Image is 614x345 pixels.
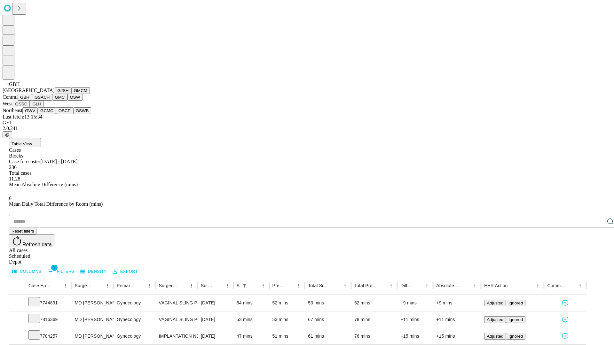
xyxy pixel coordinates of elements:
button: Menu [223,281,232,290]
div: 2.0.241 [3,126,611,131]
span: Adjusted [487,301,503,305]
div: EHR Action [484,283,508,288]
button: Menu [387,281,396,290]
div: 61 mins [308,328,348,344]
button: Menu [341,281,350,290]
div: 53 mins [272,311,302,328]
div: Difference [400,283,413,288]
button: Sort [508,281,517,290]
span: 6 [9,195,12,201]
button: GLH [30,101,43,107]
div: 7784257 [28,328,68,344]
div: Gynecology [117,295,152,311]
button: Menu [294,281,303,290]
div: Total Scheduled Duration [308,283,331,288]
button: Sort [250,281,259,290]
div: 7744891 [28,295,68,311]
button: Sort [413,281,422,290]
div: Surgery Date [201,283,213,288]
div: Surgeon Name [75,283,93,288]
button: Refresh data [9,234,54,247]
div: +9 mins [436,295,478,311]
button: Show filters [240,281,249,290]
span: 1 [51,264,58,271]
button: Ignored [506,300,525,306]
div: +15 mins [436,328,478,344]
div: [DATE] [201,328,230,344]
button: Sort [567,281,576,290]
button: GWV [22,107,38,114]
button: Sort [52,281,61,290]
span: Reset filters [12,229,34,234]
div: 1 active filter [240,281,249,290]
div: Absolute Difference [436,283,461,288]
span: Table View [12,142,32,146]
div: Gynecology [117,328,152,344]
div: 54 mins [237,295,266,311]
button: Adjusted [484,333,506,340]
span: Ignored [508,301,523,305]
div: Primary Service [117,283,135,288]
button: Ignored [506,333,525,340]
span: Total cases [9,170,31,176]
div: 62 mins [354,295,394,311]
button: OSW [67,94,83,101]
button: Menu [533,281,542,290]
div: 52 mins [272,295,302,311]
button: Menu [187,281,196,290]
button: GJSH [55,87,71,94]
div: 78 mins [354,311,394,328]
span: 11.28 [9,176,20,181]
span: Adjusted [487,317,503,322]
button: @ [3,131,12,138]
button: Ignored [506,316,525,323]
span: Ignored [508,334,523,339]
span: Central [3,94,18,100]
div: 47 mins [237,328,266,344]
div: Comments [547,283,566,288]
button: Sort [94,281,103,290]
button: Density [79,267,108,277]
div: +11 mins [400,311,430,328]
div: MD [PERSON_NAME] [PERSON_NAME] [75,295,110,311]
span: Refresh data [22,242,52,247]
button: Menu [576,281,585,290]
button: Sort [178,281,187,290]
span: 236 [9,165,17,170]
span: Northeast [3,108,22,113]
button: Sort [332,281,341,290]
div: IMPLANTATION NEUROSTIMULATOR SACRAL NERVE [159,328,194,344]
button: Sort [285,281,294,290]
span: [GEOGRAPHIC_DATA] [3,88,55,93]
button: Menu [103,281,112,290]
div: VAGINAL SLING PROCEDURE FOR [MEDICAL_DATA] [159,311,194,328]
button: Expand [12,314,22,326]
div: 7816369 [28,311,68,328]
div: 53 mins [308,295,348,311]
button: Menu [259,281,268,290]
div: [DATE] [201,311,230,328]
button: Table View [9,138,41,147]
button: GMCM [71,87,90,94]
span: West [3,101,13,106]
button: Sort [214,281,223,290]
button: Sort [378,281,387,290]
div: +9 mins [400,295,430,311]
button: GMC [52,94,67,101]
button: OSSC [13,101,30,107]
button: OSCP [56,107,73,114]
div: Scheduled In Room Duration [237,283,240,288]
div: 76 mins [354,328,394,344]
div: VAGINAL SLING PROCEDURE FOR [MEDICAL_DATA] [159,295,194,311]
button: Export [111,267,139,277]
span: Adjusted [487,334,503,339]
button: Sort [136,281,145,290]
span: @ [5,132,10,137]
div: Gynecology [117,311,152,328]
div: MD [PERSON_NAME] [PERSON_NAME] [75,311,110,328]
span: Mean Daily Total Difference by Room (mins) [9,201,103,207]
button: Menu [470,281,479,290]
button: Adjusted [484,316,506,323]
button: Show filters [46,266,76,277]
button: GCMC [38,107,56,114]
